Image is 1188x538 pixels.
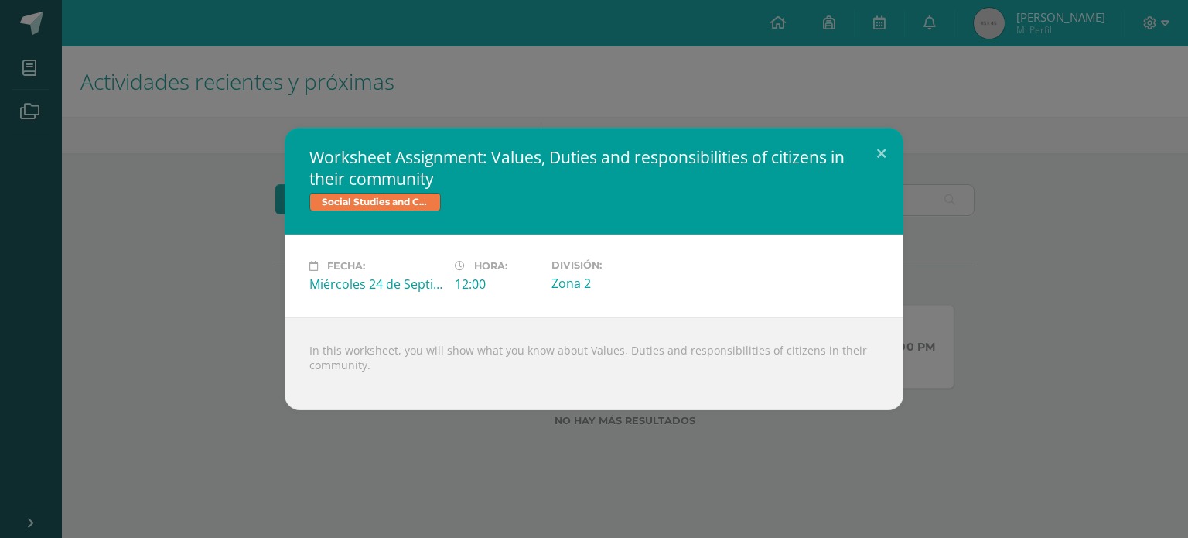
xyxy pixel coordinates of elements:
span: Hora: [474,260,507,272]
span: Fecha: [327,260,365,272]
label: División: [551,259,684,271]
h2: Worksheet Assignment: Values, Duties and responsibilities of citizens in their community [309,146,879,190]
div: In this worksheet, you will show what you know about Values, Duties and responsibilities of citiz... [285,317,903,410]
button: Close (Esc) [859,128,903,180]
div: Zona 2 [551,275,684,292]
div: 12:00 [455,276,539,293]
span: Social Studies and Civics II [309,193,441,211]
div: Miércoles 24 de Septiembre [309,276,442,293]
